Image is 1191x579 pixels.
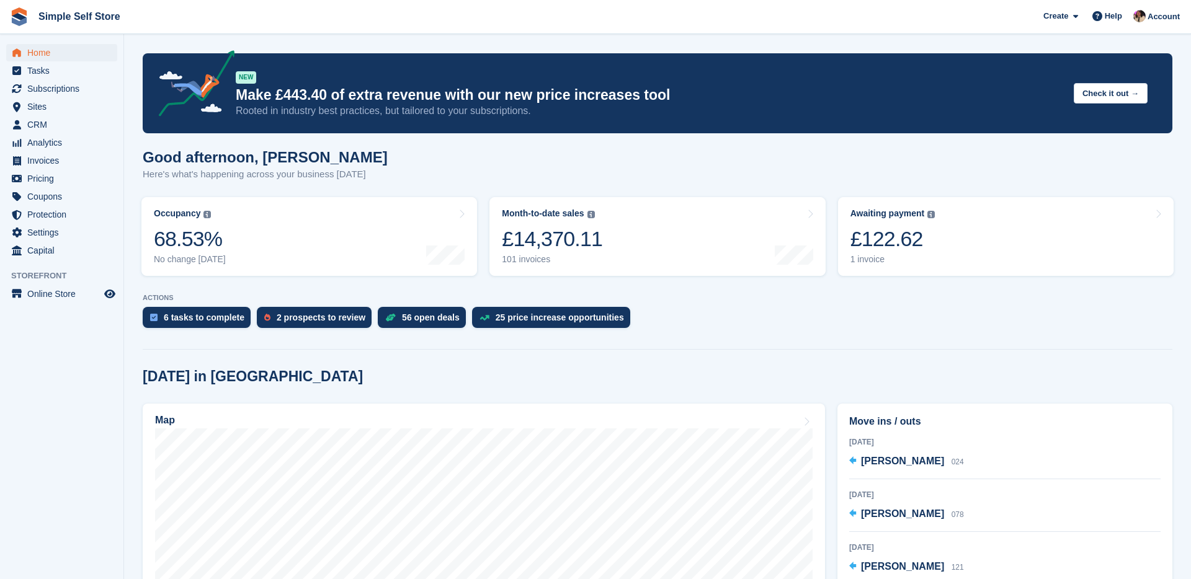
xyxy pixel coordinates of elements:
[849,436,1161,448] div: [DATE]
[6,98,117,115] a: menu
[277,312,365,322] div: 2 prospects to review
[257,307,378,334] a: 2 prospects to review
[102,286,117,301] a: Preview store
[850,208,925,219] div: Awaiting payment
[850,226,935,252] div: £122.62
[502,254,602,265] div: 101 invoices
[849,489,1161,500] div: [DATE]
[6,224,117,241] a: menu
[952,563,964,572] span: 121
[27,44,102,61] span: Home
[472,307,636,334] a: 25 price increase opportunities
[838,197,1174,276] a: Awaiting payment £122.62 1 invoice
[861,561,944,572] span: [PERSON_NAME]
[6,44,117,61] a: menu
[27,170,102,187] span: Pricing
[143,368,363,385] h2: [DATE] in [GEOGRAPHIC_DATA]
[385,313,396,322] img: deal-1b604bf984904fb50ccaf53a9ad4b4a5d6e5aea283cecdc64d6e3604feb123c2.svg
[850,254,935,265] div: 1 invoice
[148,50,235,121] img: price-adjustments-announcement-icon-8257ccfd72463d97f412b2fc003d46551f7dbcb40ab6d574587a9cd5c0d94...
[27,188,102,205] span: Coupons
[378,307,472,334] a: 56 open deals
[587,211,595,218] img: icon-info-grey-7440780725fd019a000dd9b08b2336e03edf1995a4989e88bcd33f0948082b44.svg
[849,414,1161,429] h2: Move ins / outs
[143,167,388,182] p: Here's what's happening across your business [DATE]
[11,270,123,282] span: Storefront
[952,510,964,519] span: 078
[849,542,1161,553] div: [DATE]
[33,6,125,27] a: Simple Self Store
[849,454,964,470] a: [PERSON_NAME] 024
[1043,10,1068,22] span: Create
[143,294,1172,302] p: ACTIONS
[1133,10,1146,22] img: Scott McCutcheon
[1105,10,1122,22] span: Help
[27,152,102,169] span: Invoices
[154,254,226,265] div: No change [DATE]
[6,134,117,151] a: menu
[154,208,200,219] div: Occupancy
[496,312,624,322] div: 25 price increase opportunities
[6,62,117,79] a: menu
[27,116,102,133] span: CRM
[27,98,102,115] span: Sites
[27,80,102,97] span: Subscriptions
[27,285,102,303] span: Online Store
[143,149,388,166] h1: Good afternoon, [PERSON_NAME]
[502,208,584,219] div: Month-to-date sales
[6,242,117,259] a: menu
[27,62,102,79] span: Tasks
[6,80,117,97] a: menu
[6,285,117,303] a: menu
[164,312,244,322] div: 6 tasks to complete
[502,226,602,252] div: £14,370.11
[6,188,117,205] a: menu
[849,559,964,575] a: [PERSON_NAME] 121
[10,7,29,26] img: stora-icon-8386f47178a22dfd0bd8f6a31ec36ba5ce8667c1dd55bd0f319d3a0aa187defe.svg
[861,456,944,466] span: [PERSON_NAME]
[264,314,270,321] img: prospect-51fa495bee0391a8d652442698ab0144808aea92771e9ea1ae160a38d050c398.svg
[402,312,460,322] div: 56 open deals
[150,314,158,321] img: task-75834270c22a3079a89374b754ae025e5fb1db73e45f91037f5363f120a921f8.svg
[27,134,102,151] span: Analytics
[1074,83,1148,104] button: Check it out →
[141,197,477,276] a: Occupancy 68.53% No change [DATE]
[236,71,256,84] div: NEW
[236,86,1064,104] p: Make £443.40 of extra revenue with our new price increases tool
[849,506,964,523] a: [PERSON_NAME] 078
[6,152,117,169] a: menu
[1148,11,1180,23] span: Account
[6,116,117,133] a: menu
[27,224,102,241] span: Settings
[27,206,102,223] span: Protection
[6,206,117,223] a: menu
[952,457,964,466] span: 024
[927,211,935,218] img: icon-info-grey-7440780725fd019a000dd9b08b2336e03edf1995a4989e88bcd33f0948082b44.svg
[203,211,211,218] img: icon-info-grey-7440780725fd019a000dd9b08b2336e03edf1995a4989e88bcd33f0948082b44.svg
[155,415,175,426] h2: Map
[236,104,1064,118] p: Rooted in industry best practices, but tailored to your subscriptions.
[480,315,489,320] img: price_increase_opportunities-93ffe204e8149a01c8c9dc8f82e8f89637d9d84a8eef4429ea346261dce0b2c0.svg
[6,170,117,187] a: menu
[154,226,226,252] div: 68.53%
[27,242,102,259] span: Capital
[861,508,944,519] span: [PERSON_NAME]
[143,307,257,334] a: 6 tasks to complete
[489,197,825,276] a: Month-to-date sales £14,370.11 101 invoices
